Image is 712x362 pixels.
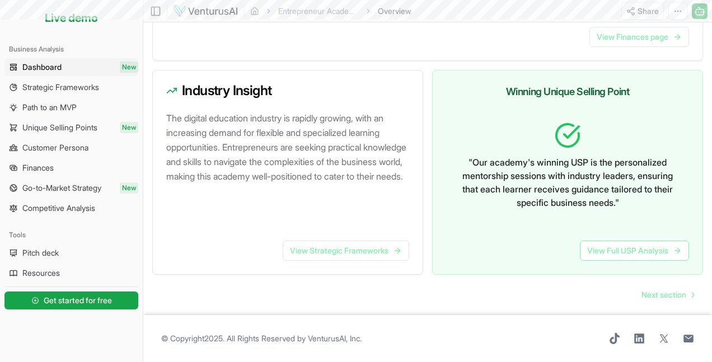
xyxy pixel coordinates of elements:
[4,98,138,116] a: Path to an MVP
[166,84,409,97] h3: Industry Insight
[22,203,95,214] span: Competitive Analysis
[120,122,138,133] span: New
[22,267,60,279] span: Resources
[22,62,62,73] span: Dashboard
[4,226,138,244] div: Tools
[44,295,112,306] span: Get started for free
[589,27,689,47] a: View Finances page
[22,247,59,258] span: Pitch deck
[308,333,360,343] a: VenturusAI, Inc
[22,82,99,93] span: Strategic Frameworks
[22,142,88,153] span: Customer Persona
[4,199,138,217] a: Competitive Analysis
[455,156,680,209] p: " Our academy's winning USP is the personalized mentorship sessions with industry leaders, ensuri...
[4,119,138,137] a: Unique Selling PointsNew
[580,241,689,261] a: View Full USP Analysis
[4,159,138,177] a: Finances
[4,139,138,157] a: Customer Persona
[283,241,409,261] a: View Strategic Frameworks
[4,292,138,309] button: Get started for free
[4,58,138,76] a: DashboardNew
[4,264,138,282] a: Resources
[166,111,414,184] p: The digital education industry is rapidly growing, with an increasing demand for flexible and spe...
[4,78,138,96] a: Strategic Frameworks
[4,244,138,262] a: Pitch deck
[446,84,689,100] h3: Winning Unique Selling Point
[641,289,686,300] span: Next section
[633,284,703,306] a: Go to next page
[22,162,54,173] span: Finances
[633,284,703,306] nav: pagination
[120,182,138,194] span: New
[161,333,362,344] span: © Copyright 2025 . All Rights Reserved by .
[22,122,97,133] span: Unique Selling Points
[4,289,138,312] a: Get started for free
[4,179,138,197] a: Go-to-Market StrategyNew
[120,62,138,73] span: New
[4,40,138,58] div: Business Analysis
[22,102,77,113] span: Path to an MVP
[22,182,101,194] span: Go-to-Market Strategy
